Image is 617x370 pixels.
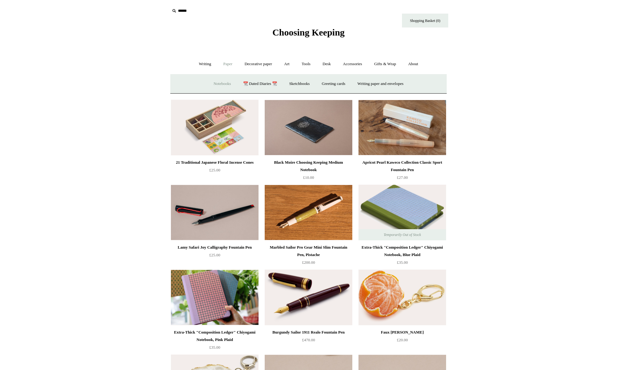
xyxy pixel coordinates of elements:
img: Marbled Sailor Pro Gear Mini Slim Fountain Pen, Pistache [265,185,352,240]
a: Marbled Sailor Pro Gear Mini Slim Fountain Pen, Pistache Marbled Sailor Pro Gear Mini Slim Founta... [265,185,352,240]
a: Writing paper and envelopes [352,76,409,92]
a: Decorative paper [239,56,278,72]
a: Extra-Thick "Composition Ledger" Chiyogami Notebook, Pink Plaid Extra-Thick "Composition Ledger" ... [171,270,259,325]
a: Marbled Sailor Pro Gear Mini Slim Fountain Pen, Pistache £200.00 [265,244,352,269]
img: Black Moire Choosing Keeping Medium Notebook [265,100,352,155]
a: Apricot Pearl Kaweco Collection Classic Sport Fountain Pen £27.00 [358,159,446,184]
a: Extra-Thick "Composition Ledger" Chiyogami Notebook, Blue Plaid Extra-Thick "Composition Ledger" ... [358,185,446,240]
span: Choosing Keeping [272,27,345,37]
div: Marbled Sailor Pro Gear Mini Slim Fountain Pen, Pistache [266,244,351,259]
a: Desk [317,56,337,72]
img: Apricot Pearl Kaweco Collection Classic Sport Fountain Pen [358,100,446,155]
img: Extra-Thick "Composition Ledger" Chiyogami Notebook, Blue Plaid [358,185,446,240]
a: Art [279,56,295,72]
img: Extra-Thick "Composition Ledger" Chiyogami Notebook, Pink Plaid [171,270,259,325]
div: Lamy Safari Joy Calligraphy Fountain Pen [172,244,257,251]
a: Faux [PERSON_NAME] £20.00 [358,329,446,354]
span: £20.00 [397,338,408,342]
a: Black Moire Choosing Keeping Medium Notebook £10.00 [265,159,352,184]
a: 21 Traditional Japanese Floral Incense Cones £25.00 [171,159,259,184]
div: Faux [PERSON_NAME] [360,329,445,336]
span: £35.00 [397,260,408,265]
span: £27.00 [397,175,408,180]
a: Black Moire Choosing Keeping Medium Notebook Black Moire Choosing Keeping Medium Notebook [265,100,352,155]
a: Burgundy Sailor 1911 Realo Fountain Pen £470.00 [265,329,352,354]
span: £25.00 [209,168,220,172]
span: Temporarily Out of Stock [377,229,427,240]
a: Burgundy Sailor 1911 Realo Fountain Pen Burgundy Sailor 1911 Realo Fountain Pen [265,270,352,325]
a: Extra-Thick "Composition Ledger" Chiyogami Notebook, Blue Plaid £35.00 [358,244,446,269]
a: Choosing Keeping [272,32,345,36]
a: Notebooks [208,76,236,92]
div: Burgundy Sailor 1911 Realo Fountain Pen [266,329,351,336]
a: Greeting cards [316,76,351,92]
a: Gifts & Wrap [369,56,402,72]
a: Apricot Pearl Kaweco Collection Classic Sport Fountain Pen Apricot Pearl Kaweco Collection Classi... [358,100,446,155]
span: £200.00 [302,260,315,265]
a: Extra-Thick "Composition Ledger" Chiyogami Notebook, Pink Plaid £35.00 [171,329,259,354]
a: Lamy Safari Joy Calligraphy Fountain Pen Lamy Safari Joy Calligraphy Fountain Pen [171,185,259,240]
a: Accessories [337,56,368,72]
div: Extra-Thick "Composition Ledger" Chiyogami Notebook, Pink Plaid [172,329,257,343]
a: Faux Clementine Keyring Faux Clementine Keyring [358,270,446,325]
a: Shopping Basket (0) [402,14,448,27]
a: Sketchbooks [284,76,315,92]
div: Black Moire Choosing Keeping Medium Notebook [266,159,351,174]
span: £25.00 [209,253,220,257]
a: Tools [296,56,316,72]
a: Paper [218,56,238,72]
div: Extra-Thick "Composition Ledger" Chiyogami Notebook, Blue Plaid [360,244,445,259]
img: Faux Clementine Keyring [358,270,446,325]
a: Lamy Safari Joy Calligraphy Fountain Pen £25.00 [171,244,259,269]
span: £35.00 [209,345,220,350]
img: 21 Traditional Japanese Floral Incense Cones [171,100,259,155]
div: 21 Traditional Japanese Floral Incense Cones [172,159,257,166]
img: Lamy Safari Joy Calligraphy Fountain Pen [171,185,259,240]
span: £10.00 [303,175,314,180]
a: Writing [193,56,217,72]
a: 21 Traditional Japanese Floral Incense Cones 21 Traditional Japanese Floral Incense Cones [171,100,259,155]
a: About [403,56,424,72]
span: £470.00 [302,338,315,342]
div: Apricot Pearl Kaweco Collection Classic Sport Fountain Pen [360,159,445,174]
img: Burgundy Sailor 1911 Realo Fountain Pen [265,270,352,325]
a: 📆 Dated Diaries 📆 [238,76,283,92]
